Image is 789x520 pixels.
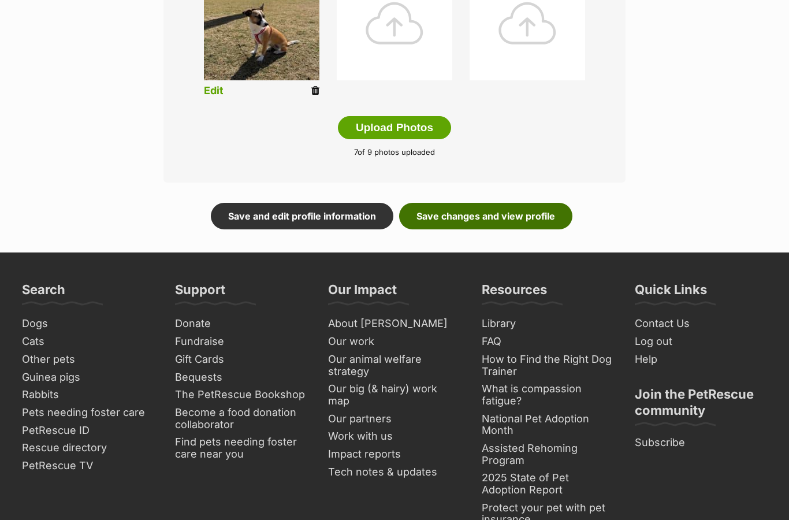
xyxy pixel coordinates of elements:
a: Cats [17,333,159,351]
a: PetRescue TV [17,458,159,476]
a: Fundraise [170,333,312,351]
a: Our partners [323,411,465,429]
a: Log out [630,333,772,351]
a: Guinea pigs [17,369,159,387]
a: Our animal welfare strategy [323,351,465,381]
a: Donate [170,315,312,333]
a: Rabbits [17,387,159,404]
a: FAQ [477,333,619,351]
a: Bequests [170,369,312,387]
a: PetRescue ID [17,422,159,440]
a: Contact Us [630,315,772,333]
a: Save and edit profile information [211,203,393,230]
a: Find pets needing foster care near you [170,434,312,463]
h3: Search [22,282,65,305]
h3: Support [175,282,225,305]
a: National Pet Adoption Month [477,411,619,440]
a: Tech notes & updates [323,464,465,482]
a: Impact reports [323,446,465,464]
a: Library [477,315,619,333]
a: 2025 State of Pet Adoption Report [477,470,619,499]
a: What is compassion fatigue? [477,381,619,410]
a: Work with us [323,428,465,446]
a: Become a food donation collaborator [170,404,312,434]
h3: Resources [482,282,547,305]
a: Other pets [17,351,159,369]
h3: Our Impact [328,282,397,305]
h3: Quick Links [635,282,707,305]
a: Our big (& hairy) work map [323,381,465,410]
a: Edit [204,86,224,98]
a: Rescue directory [17,440,159,458]
a: How to Find the Right Dog Trainer [477,351,619,381]
a: Gift Cards [170,351,312,369]
a: Help [630,351,772,369]
p: of 9 photos uploaded [181,147,608,159]
a: Save changes and view profile [399,203,572,230]
a: About [PERSON_NAME] [323,315,465,333]
a: Pets needing foster care [17,404,159,422]
span: 7 [354,148,358,157]
button: Upload Photos [338,117,451,140]
a: The PetRescue Bookshop [170,387,312,404]
a: Assisted Rehoming Program [477,440,619,470]
a: Our work [323,333,465,351]
a: Dogs [17,315,159,333]
h3: Join the PetRescue community [635,387,767,426]
a: Subscribe [630,434,772,452]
